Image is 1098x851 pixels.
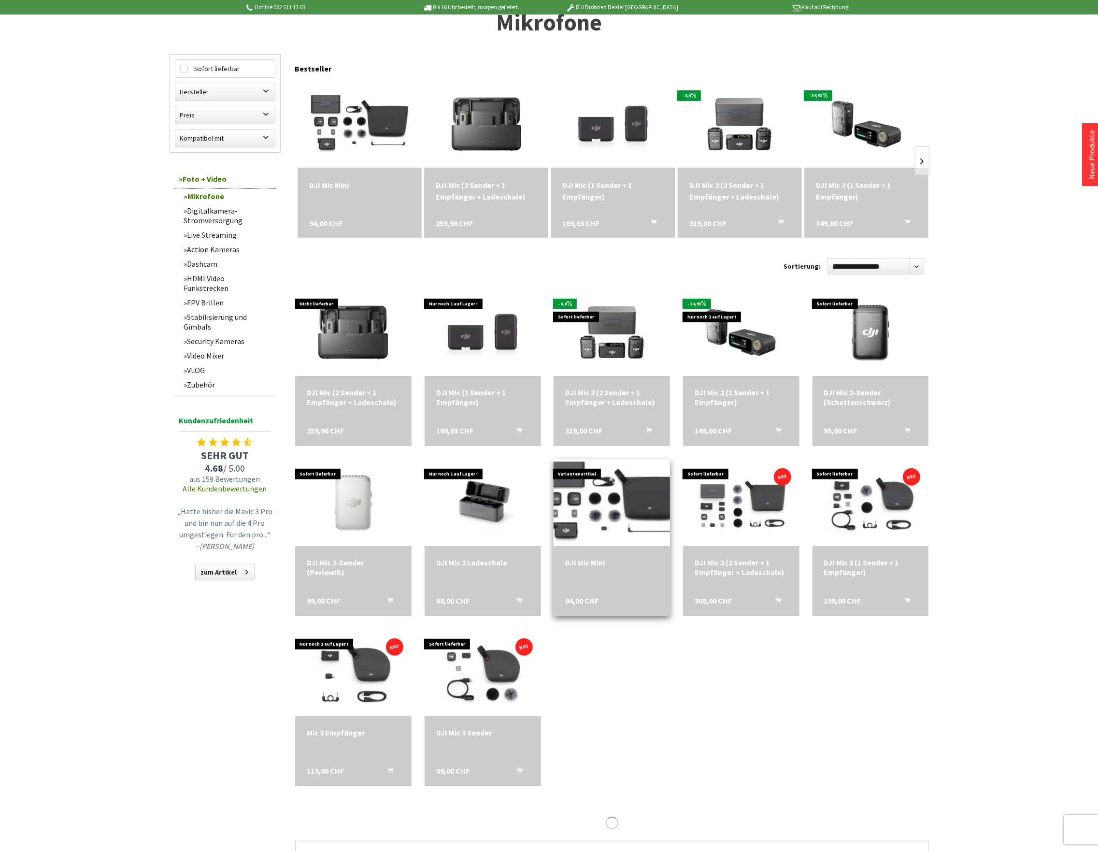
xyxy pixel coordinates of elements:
div: DJI Mic (2 Sender + 1 Empfänger + Ladeschale) [307,388,400,407]
label: Sortierung: [784,259,821,274]
img: DJI Mic 2 (2 Sender + 1 Empfänger + Ladeschale) [569,289,656,376]
p: „Hatte bisher die Mavic 3 Pro und bin nun auf die 4 Pro umgestiegen. Für den pro...“ – [177,505,273,552]
button: In den Warenkorb [893,217,916,230]
a: DJI Mic (2 Sender + 1 Empfänger + Ladeschale) 259,96 CHF [307,388,400,407]
img: DJI Mic Mini [540,442,684,563]
span: 319,00 CHF [689,217,727,229]
p: DJI Drohnen Dealer [GEOGRAPHIC_DATA] [547,1,698,13]
h1: Mikrofone [170,11,929,35]
button: In den Warenkorb [634,426,657,438]
button: In den Warenkorb [893,426,916,438]
a: DJI Mic 3 Sender 99,00 CHF In den Warenkorb [436,728,529,737]
button: In den Warenkorb [376,766,399,779]
a: Mikrofone [179,189,276,203]
span: 309,00 CHF [695,596,732,606]
a: DJI Mic 2-Sender (Schattenschwarz) 95,00 CHF In den Warenkorb [824,388,917,407]
button: In den Warenkorb [505,426,528,438]
span: 99,00 CHF [307,596,340,606]
span: 149,00 CHF [816,217,853,229]
span: 68,00 CHF [436,596,470,606]
a: DJI Mic 2 (1 Sender + 1 Empfänger) 149,00 CHF In den Warenkorb [695,388,788,407]
span: 94,00 CHF [309,217,342,229]
span: 94,00 CHF [565,596,599,606]
a: FPV Brillen [179,295,276,310]
a: DJI Mic 2 Ladeschale 68,00 CHF In den Warenkorb [436,558,529,567]
img: DJI Mic 2-Sender (Schattenschwarz) [827,289,914,376]
img: DJI Mic 2 (1 Sender + 1 Empfänger) [698,289,784,376]
div: DJI Mic 2-Sender (Perlweiß) [307,558,400,577]
img: DJI Mic (1 Sender + 1 Empfänger) [439,289,526,376]
a: Foto + Video [174,169,276,189]
label: Preis [175,106,275,124]
img: DJI Mic 2 Ladeschale [428,459,537,546]
label: Kompatibel mit [175,130,275,147]
a: VLOG [179,363,276,377]
span: 149,00 CHF [695,426,732,435]
div: DJI Mic 2 (2 Sender + 1 Empfänger + Ladeschale) [565,388,658,407]
img: DJI Mic (1 Sender + 1 Empfänger) [570,81,656,168]
a: Zubehör [179,377,276,392]
span: 259,96 CHF [307,426,344,435]
button: In den Warenkorb [893,596,916,608]
img: DJI Mic (2 Sender + 1 Empfänger + Ladeschale) [443,81,530,168]
button: In den Warenkorb [764,426,787,438]
a: Dashcam [179,257,276,271]
span: 95,00 CHF [824,426,857,435]
a: Live Streaming [179,228,276,242]
div: DJI Mic 3 Sender [436,728,529,737]
span: 169,63 CHF [436,426,473,435]
p: Kauf auf Rechnung [698,1,848,13]
div: DJI Mic 2-Sender (Schattenschwarz) [824,388,917,407]
a: DJI Mic Mini 94,00 CHF [565,558,658,567]
div: DJI Mic 3 (1 Sender + 1 Empfänger) [824,558,917,577]
span: 4.68 [205,462,223,474]
img: DJI Mic 2-Sender (Perlweiß) [310,459,397,546]
div: DJI Mic 2 (2 Sender + 1 Empfänger + Ladeschale) [689,179,790,202]
a: DJI Mic 2 (1 Sender + 1 Empfänger) 149,00 CHF In den Warenkorb [816,179,917,202]
img: DJI Mic 3 (2 Sender + 1 Empfänger + Ladeschale) [683,459,799,546]
button: In den Warenkorb [505,596,528,608]
span: 259,96 CHF [436,217,473,229]
span: Kundenzufriedenheit [179,414,271,432]
div: DJI Mic Mini [565,558,658,567]
a: DJI Mic 2 (2 Sender + 1 Empfänger + Ladeschale) 319,00 CHF In den Warenkorb [689,179,790,202]
div: DJI Mic (1 Sender + 1 Empfänger) [563,179,664,202]
a: DJI Mic Mini 94,00 CHF [309,179,410,191]
span: 119,00 CHF [307,766,344,776]
div: DJI Mic 2 (1 Sender + 1 Empfänger) [695,388,788,407]
img: DJI Mic (2 Sender + 1 Empfänger + Ladeschale) [310,289,397,376]
img: DJI Mic Mini [308,81,411,168]
button: In den Warenkorb [376,596,399,608]
img: DJI Mic 2 (2 Sender + 1 Empfänger + Ladeschale) [696,81,783,168]
a: Security Kameras [179,334,276,348]
span: SEHR GUT [174,448,276,462]
a: Mic 3 Empfänger 119,00 CHF In den Warenkorb [307,728,400,737]
span: 319,00 CHF [565,426,602,435]
span: aus 159 Bewertungen [174,474,276,484]
span: 199,00 CHF [824,596,861,606]
span: / 5.00 [174,462,276,474]
div: Bestseller [295,54,929,78]
a: Video Mixer [179,348,276,363]
img: DJI Mic 3 (1 Sender + 1 Empfänger) [813,459,928,546]
img: Mic 3 Empfänger [295,629,411,716]
img: DJI Mic 2 (1 Sender + 1 Empfänger) [823,81,910,168]
p: Bis 16 Uhr bestellt, morgen geliefert. [396,1,546,13]
div: DJI Mic Mini [309,179,410,191]
a: DJI Mic 3 (2 Sender + 1 Empfänger + Ladeschale) 309,00 CHF In den Warenkorb [695,558,788,577]
div: DJI Mic 2 Ladeschale [436,558,529,567]
button: In den Warenkorb [505,766,528,779]
em: [PERSON_NAME] [200,541,254,551]
button: In den Warenkorb [766,217,789,230]
div: Mic 3 Empfänger [307,728,400,737]
label: Sofort lieferbar [175,60,275,77]
span: 169,63 CHF [563,217,600,229]
a: Neue Produkte [1087,130,1097,179]
a: zum Artikel [195,564,255,580]
div: DJI Mic (1 Sender + 1 Empfänger) [436,388,529,407]
a: HDMI Video Funkstrecken [179,271,276,295]
a: DJI Mic (2 Sender + 1 Empfänger + Ladeschale) 259,96 CHF [436,179,537,202]
a: DJI Mic (1 Sender + 1 Empfänger) 169,63 CHF In den Warenkorb [436,388,529,407]
a: Stabilisierung und Gimbals [179,310,276,334]
p: Hotline 032 511 11 03 [245,1,396,13]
